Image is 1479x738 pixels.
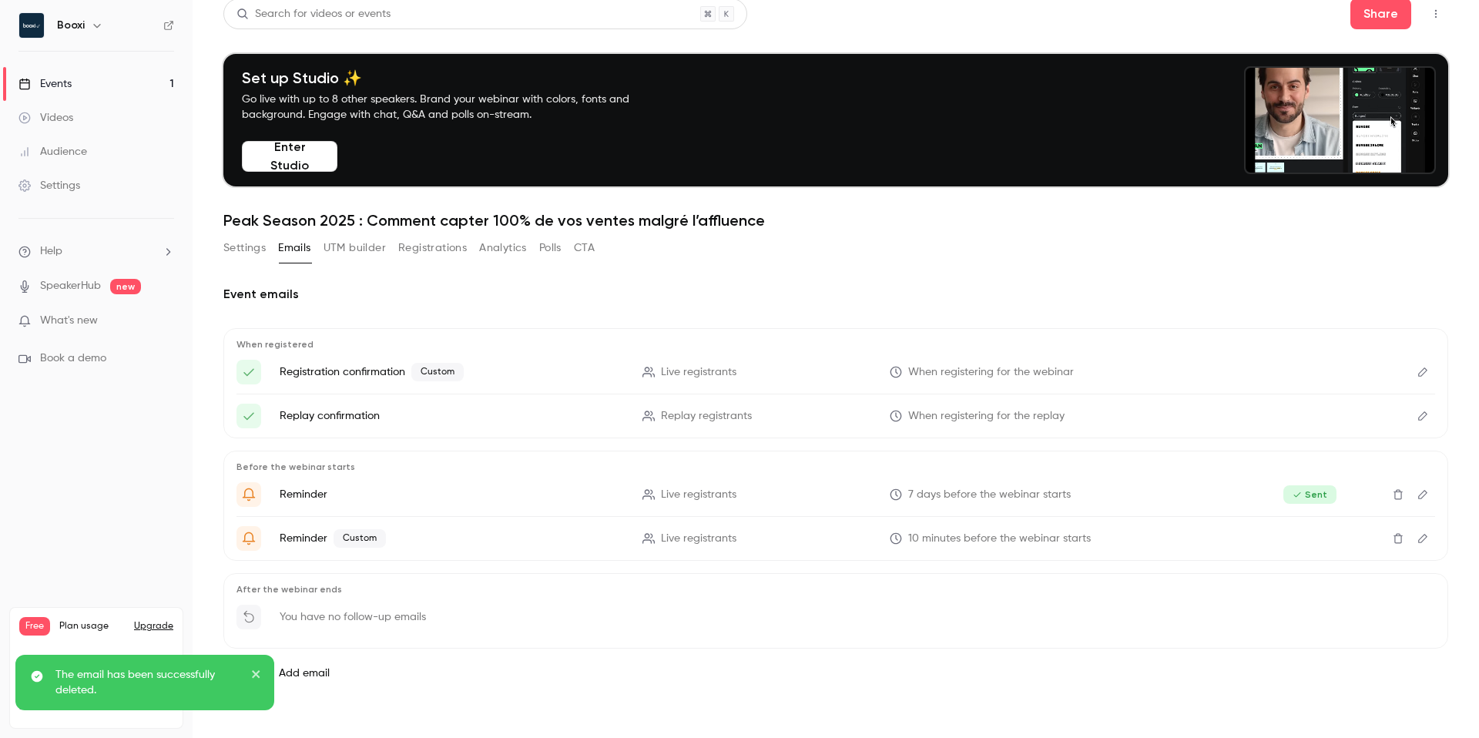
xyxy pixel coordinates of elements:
h1: Peak Season 2025 : Comment capter 100% de vos ventes malgré l’affluence [223,211,1448,230]
button: Polls [539,236,562,260]
button: Edit [1410,526,1435,551]
h4: Set up Studio ✨ [242,69,666,87]
li: help-dropdown-opener [18,243,174,260]
p: After the webinar ends [236,583,1435,595]
p: Replay confirmation [280,408,624,424]
p: Reminder [280,487,624,502]
li: Here's your access link to {{ event_name }}! [236,404,1435,428]
li: Votre accès à notre webinaire {{ event_name }}! [236,360,1435,384]
button: Delete [1386,526,1410,551]
div: Audience [18,144,87,159]
div: Search for videos or events [236,6,391,22]
li: {{ event_name }} is about to go live [236,482,1435,507]
button: Edit [1410,404,1435,428]
span: When registering for the webinar [908,364,1074,381]
button: Edit [1410,360,1435,384]
div: Videos [18,110,73,126]
span: When registering for the replay [908,408,1065,424]
label: Add email [279,666,330,681]
span: Sent [1283,485,1336,504]
img: Booxi [19,13,44,38]
span: 10 minutes before the webinar starts [908,531,1091,547]
p: The email has been successfully deleted. [55,667,240,698]
p: When registered [236,338,1435,351]
button: Registrations [398,236,467,260]
h6: Booxi [57,18,85,33]
span: Replay registrants [661,408,752,424]
span: Plan usage [59,620,125,632]
span: new [110,279,141,294]
button: Analytics [479,236,527,260]
p: Go live with up to 8 other speakers. Brand your webinar with colors, fonts and background. Engage... [242,92,666,122]
button: UTM builder [324,236,386,260]
button: Enter Studio [242,141,337,172]
button: Emails [278,236,310,260]
span: Custom [334,529,386,548]
button: Settings [223,236,266,260]
span: Live registrants [661,364,736,381]
span: Free [19,617,50,636]
span: Help [40,243,62,260]
button: Edit [1410,482,1435,507]
span: Live registrants [661,487,736,503]
li: C'est dans 10 min !{{ event_name }} [236,526,1435,551]
span: Custom [411,363,464,381]
button: close [251,667,262,686]
div: Settings [18,178,80,193]
p: Registration confirmation [280,363,624,381]
span: Book a demo [40,351,106,367]
p: Before the webinar starts [236,461,1435,473]
p: Reminder [280,529,624,548]
p: You have no follow-up emails [280,609,426,625]
span: Live registrants [661,531,736,547]
span: 7 days before the webinar starts [908,487,1071,503]
a: SpeakerHub [40,278,101,294]
button: Upgrade [134,620,173,632]
div: Events [18,76,72,92]
span: What's new [40,313,98,329]
button: Delete [1386,482,1410,507]
h2: Event emails [223,285,1448,304]
button: CTA [574,236,595,260]
iframe: Noticeable Trigger [156,314,174,328]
